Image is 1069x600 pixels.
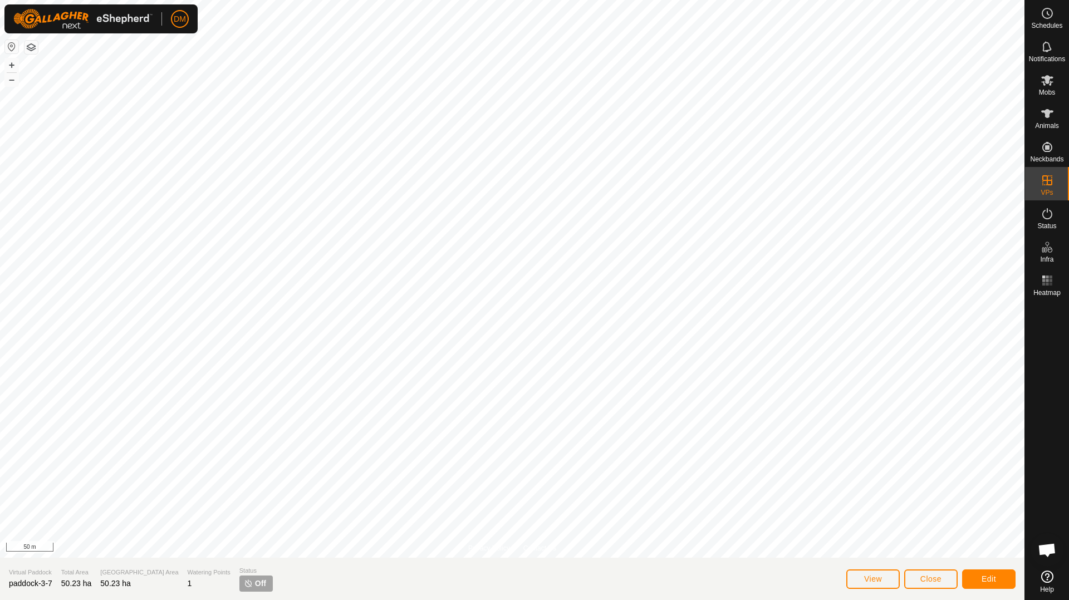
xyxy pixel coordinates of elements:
span: Heatmap [1033,289,1061,296]
button: Map Layers [24,41,38,54]
div: Open chat [1031,533,1064,567]
span: Status [1037,223,1056,229]
span: Mobs [1039,89,1055,96]
span: Animals [1035,122,1059,129]
button: Reset Map [5,40,18,53]
button: + [5,58,18,72]
span: Close [920,574,941,583]
span: Virtual Paddock [9,568,52,577]
span: DM [174,13,186,25]
span: Off [255,578,266,589]
img: Gallagher Logo [13,9,153,29]
span: 50.23 ha [100,579,131,588]
a: Help [1025,566,1069,597]
button: View [846,569,900,589]
span: paddock-3-7 [9,579,52,588]
img: turn-off [244,579,253,588]
span: Notifications [1029,56,1065,62]
span: Watering Points [188,568,231,577]
span: 1 [188,579,192,588]
a: Contact Us [523,543,556,553]
button: Close [904,569,958,589]
a: Privacy Policy [468,543,510,553]
span: View [864,574,882,583]
span: Schedules [1031,22,1062,29]
span: 50.23 ha [61,579,92,588]
span: [GEOGRAPHIC_DATA] Area [100,568,178,577]
span: Help [1040,586,1054,593]
span: Infra [1040,256,1053,263]
button: – [5,73,18,86]
span: VPs [1041,189,1053,196]
span: Neckbands [1030,156,1063,163]
span: Total Area [61,568,92,577]
span: Status [239,566,273,576]
button: Edit [962,569,1016,589]
span: Edit [982,574,996,583]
